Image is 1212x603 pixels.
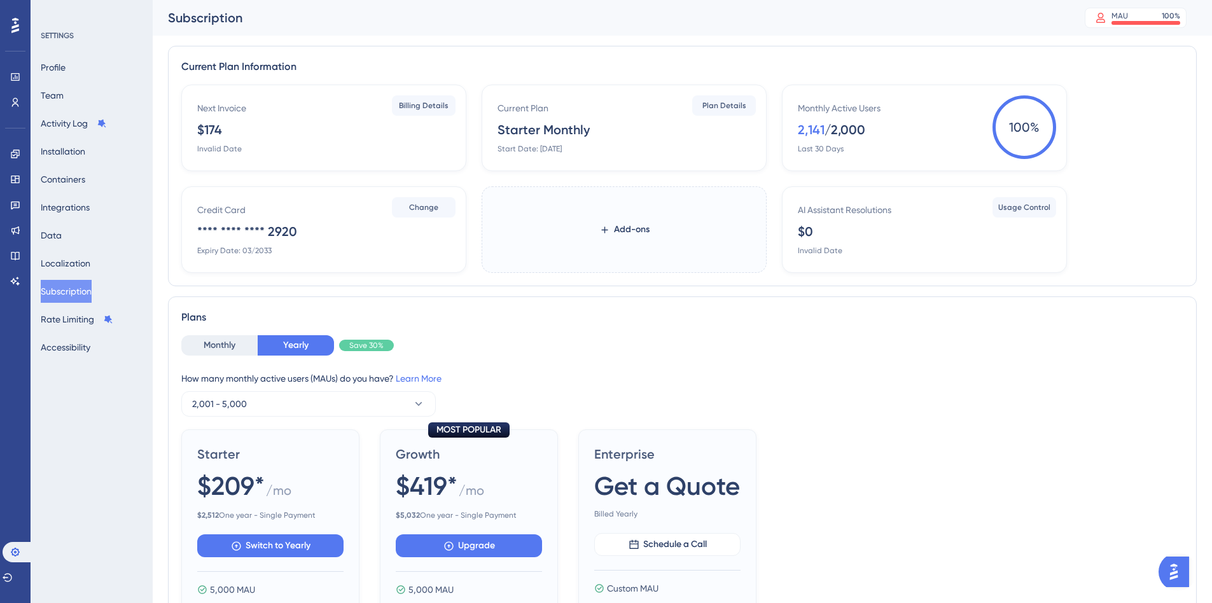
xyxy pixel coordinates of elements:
button: Switch to Yearly [197,534,344,557]
span: One year - Single Payment [197,510,344,520]
button: Plan Details [692,95,756,116]
span: Growth [396,445,542,463]
button: Add-ons [579,218,670,241]
span: Billing Details [399,100,449,111]
button: Data [41,224,62,247]
div: 2,141 [798,121,825,139]
span: Change [409,202,438,212]
button: Usage Control [993,197,1056,218]
div: AI Assistant Resolutions [798,202,891,218]
span: $419* [396,468,457,504]
div: $0 [798,223,813,240]
button: Monthly [181,335,258,356]
div: 100 % [1162,11,1180,21]
b: $ 2,512 [197,511,219,520]
span: Schedule a Call [643,537,707,552]
span: / mo [459,482,484,505]
div: MAU [1111,11,1128,21]
span: 5,000 MAU [210,582,255,597]
button: Activity Log [41,112,107,135]
div: MOST POPULAR [428,422,510,438]
div: $174 [197,121,222,139]
span: Billed Yearly [594,509,741,519]
button: Installation [41,140,85,163]
div: Plans [181,310,1183,325]
span: One year - Single Payment [396,510,542,520]
button: Subscription [41,280,92,303]
span: $209* [197,468,265,504]
div: Invalid Date [798,246,842,256]
span: Upgrade [458,538,495,553]
button: Schedule a Call [594,533,741,556]
span: Enterprise [594,445,741,463]
div: How many monthly active users (MAUs) do you have? [181,371,1183,386]
span: Usage Control [998,202,1050,212]
button: Billing Details [392,95,456,116]
div: SETTINGS [41,31,144,41]
div: Starter Monthly [498,121,590,139]
button: Integrations [41,196,90,219]
button: Change [392,197,456,218]
div: Next Invoice [197,100,246,116]
span: 2,001 - 5,000 [192,396,247,412]
div: / 2,000 [825,121,865,139]
button: Yearly [258,335,334,356]
span: Starter [197,445,344,463]
span: Add-ons [614,222,650,237]
button: Rate Limiting [41,308,113,331]
span: Plan Details [702,100,746,111]
button: Profile [41,56,66,79]
button: 2,001 - 5,000 [181,391,436,417]
iframe: UserGuiding AI Assistant Launcher [1159,553,1197,591]
button: Upgrade [396,534,542,557]
span: Save 30% [349,340,384,350]
div: Monthly Active Users [798,100,881,116]
div: Current Plan Information [181,59,1183,74]
span: / mo [266,482,291,505]
div: Start Date: [DATE] [498,144,562,154]
div: Expiry Date: 03/2033 [197,246,272,256]
button: Accessibility [41,336,90,359]
span: 5,000 MAU [408,582,454,597]
b: $ 5,032 [396,511,420,520]
a: Learn More [396,373,442,384]
button: Team [41,84,64,107]
div: Subscription [168,9,1053,27]
span: Switch to Yearly [246,538,310,553]
span: Custom MAU [607,581,658,596]
span: 100 % [993,95,1056,159]
button: Containers [41,168,85,191]
span: Get a Quote [594,468,740,504]
div: Credit Card [197,202,246,218]
button: Localization [41,252,90,275]
div: Last 30 Days [798,144,844,154]
div: Invalid Date [197,144,242,154]
div: Current Plan [498,100,548,116]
